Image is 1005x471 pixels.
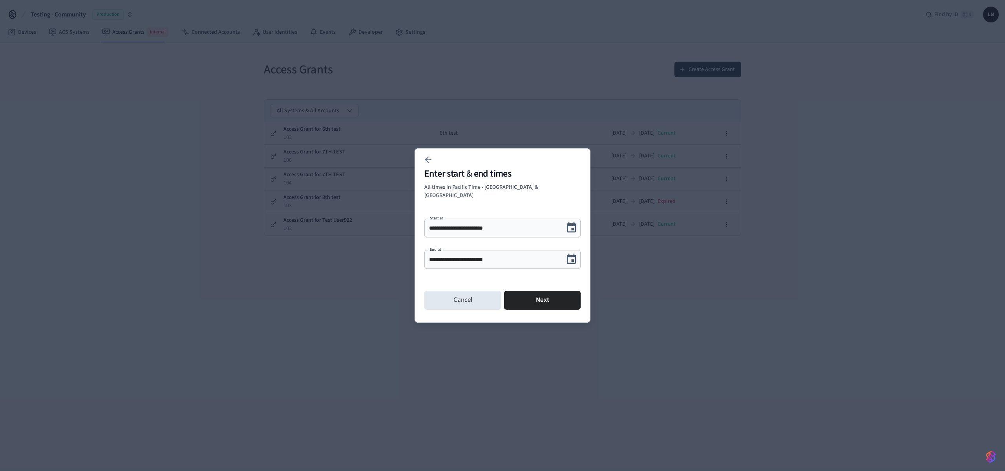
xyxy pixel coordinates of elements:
span: All times in Pacific Time - [GEOGRAPHIC_DATA] & [GEOGRAPHIC_DATA] [424,183,538,199]
button: Cancel [424,291,501,310]
img: SeamLogoGradient.69752ec5.svg [986,451,996,463]
button: Choose date, selected date is Sep 25, 2025 [562,250,581,268]
button: Next [504,291,581,310]
label: End at [430,246,441,252]
h2: Enter start & end times [424,169,581,179]
label: Start at [430,215,443,221]
button: Choose date, selected date is Sep 24, 2025 [562,219,581,237]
